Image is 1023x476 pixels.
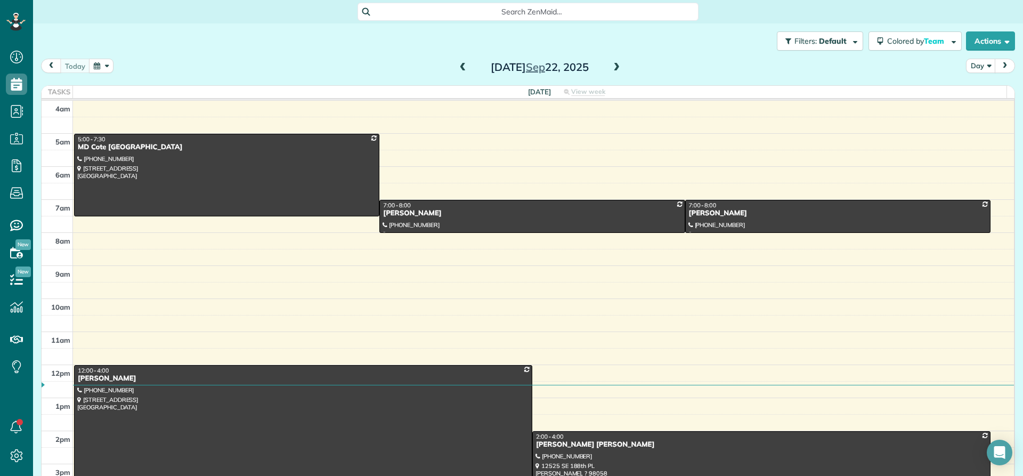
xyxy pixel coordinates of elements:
[55,104,70,113] span: 4am
[51,369,70,377] span: 12pm
[473,61,606,73] h2: [DATE] 22, 2025
[526,60,545,74] span: Sep
[924,36,946,46] span: Team
[77,374,529,383] div: [PERSON_NAME]
[42,86,73,98] th: Tasks
[55,435,70,443] span: 2pm
[995,59,1015,73] button: next
[51,303,70,311] span: 10am
[55,138,70,146] span: 5am
[772,31,863,51] a: Filters: Default
[15,239,31,250] span: New
[794,36,817,46] span: Filters:
[78,367,109,374] span: 12:00 - 4:00
[571,87,605,96] span: View week
[55,270,70,278] span: 9am
[966,31,1015,51] button: Actions
[51,336,70,344] span: 11am
[78,135,105,143] span: 5:00 - 7:30
[383,201,411,209] span: 7:00 - 8:00
[55,402,70,410] span: 1pm
[535,440,987,449] div: [PERSON_NAME] [PERSON_NAME]
[536,433,564,440] span: 2:00 - 4:00
[689,201,717,209] span: 7:00 - 8:00
[55,204,70,212] span: 7am
[887,36,948,46] span: Colored by
[966,59,996,73] button: Day
[528,87,551,96] span: [DATE]
[55,237,70,245] span: 8am
[41,59,61,73] button: prev
[688,209,987,218] div: [PERSON_NAME]
[55,171,70,179] span: 6am
[60,59,90,73] button: today
[777,31,863,51] button: Filters: Default
[77,143,376,152] div: MD Cote [GEOGRAPHIC_DATA]
[868,31,962,51] button: Colored byTeam
[819,36,847,46] span: Default
[987,440,1012,465] div: Open Intercom Messenger
[383,209,681,218] div: [PERSON_NAME]
[15,267,31,277] span: New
